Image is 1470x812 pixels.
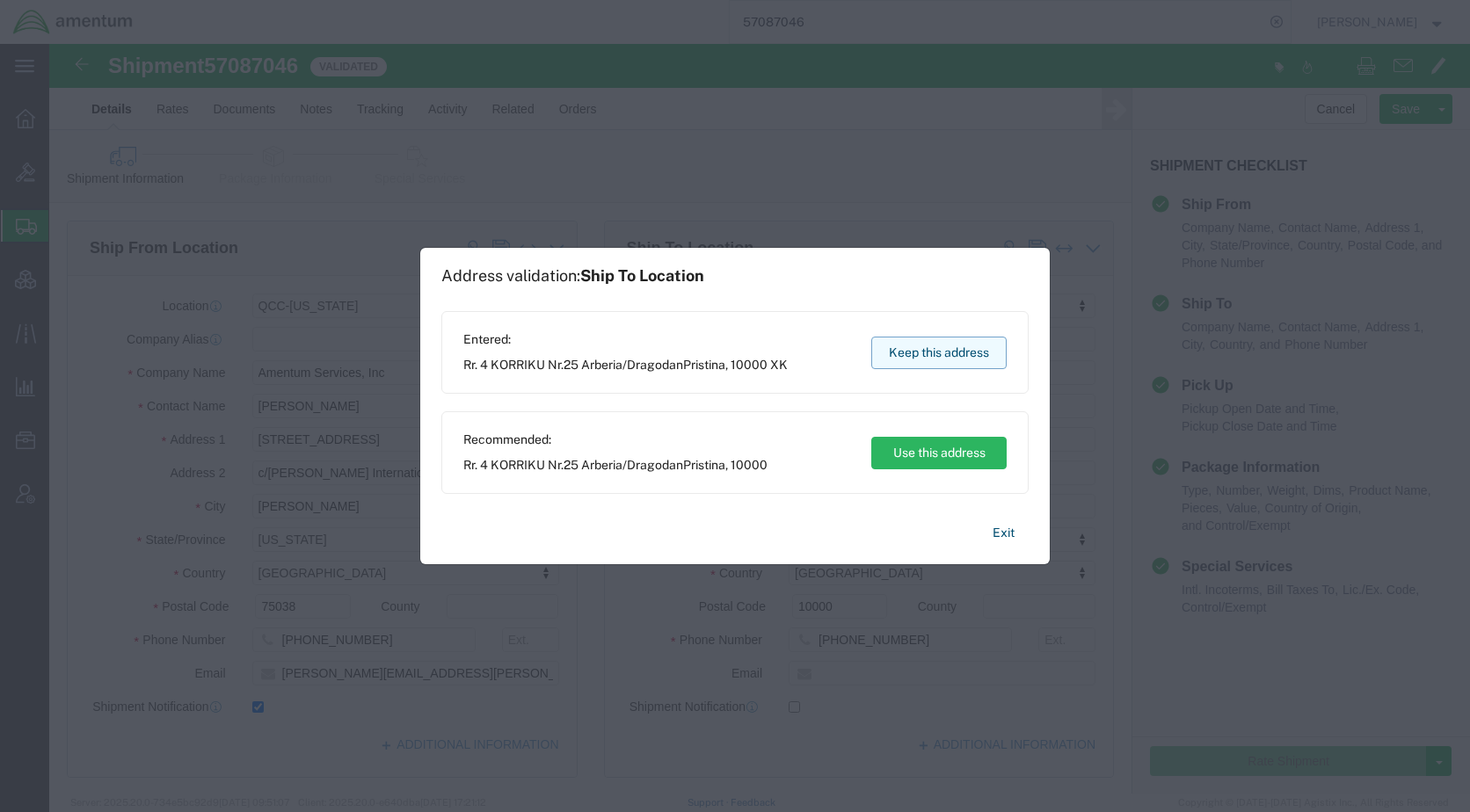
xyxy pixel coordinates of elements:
span: Rr. 4 KORRIKU Nr.25 Arberia/Dragodan , [463,456,770,475]
span: XK [770,358,788,372]
span: Pristina [683,458,725,472]
span: 10000 [731,358,768,372]
span: Rr. 4 KORRIKU Nr.25 Arberia/Dragodan , [463,356,788,374]
span: Ship To Location [580,266,704,285]
button: Keep this address [871,337,1007,369]
span: Pristina [683,358,725,372]
h1: Address validation: [441,266,704,286]
span: 10000 [731,458,768,472]
button: Use this address [871,437,1007,469]
span: Entered: [463,330,788,349]
button: Exit [979,518,1029,548]
span: Recommended: [463,431,770,449]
